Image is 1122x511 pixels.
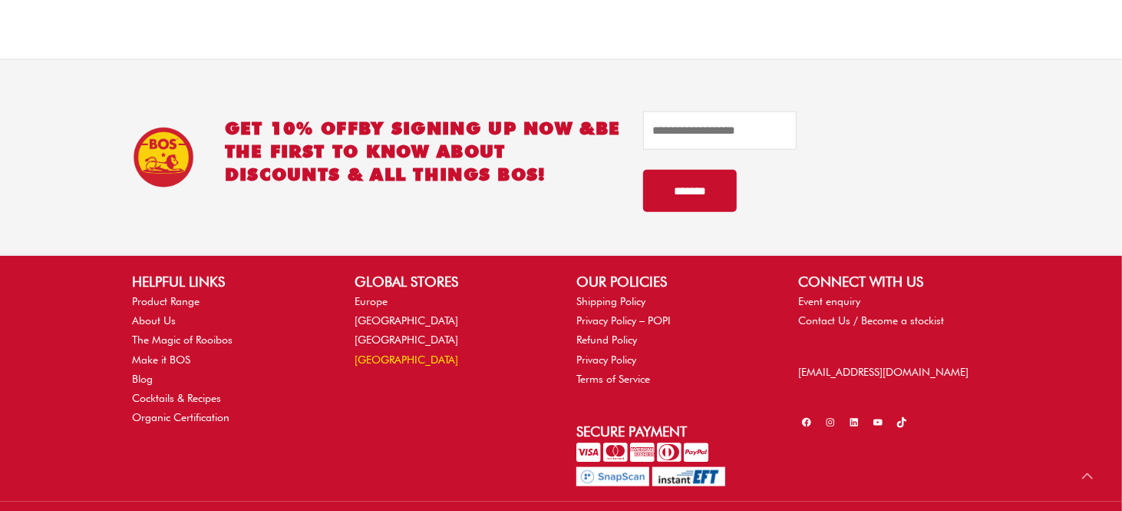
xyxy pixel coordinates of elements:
[576,333,637,346] a: Refund Policy
[133,314,177,327] a: About Us
[355,295,388,307] a: Europe
[355,333,458,346] a: [GEOGRAPHIC_DATA]
[355,314,458,327] a: [GEOGRAPHIC_DATA]
[133,292,324,427] nav: HELPFUL LINKS
[225,117,621,186] h2: GET 10% OFF be the first to know about discounts & all things BOS!
[798,295,860,307] a: Event enquiry
[798,292,989,330] nav: CONNECT WITH US
[576,271,767,292] h2: OUR POLICIES
[798,271,989,292] h2: CONNECT WITH US
[576,314,671,327] a: Privacy Policy – POPI
[355,271,546,292] h2: GLOBAL STORES
[576,421,767,442] h2: Secure Payment
[358,118,596,138] span: BY SIGNING UP NOW &
[576,467,649,486] img: Pay with SnapScan
[355,292,546,370] nav: GLOBAL STORES
[133,392,222,404] a: Cocktails & Recipes
[133,295,200,307] a: Product Range
[576,353,636,366] a: Privacy Policy
[133,127,194,188] img: BOS Ice Tea
[576,373,650,385] a: Terms of Service
[133,353,191,366] a: Make it BOS
[576,292,767,389] nav: OUR POLICIES
[133,373,153,385] a: Blog
[798,366,969,378] a: [EMAIL_ADDRESS][DOMAIN_NAME]
[798,314,944,327] a: Contact Us / Become a stockist
[355,353,458,366] a: [GEOGRAPHIC_DATA]
[133,271,324,292] h2: HELPFUL LINKS
[652,467,725,486] img: Pay with InstantEFT
[576,295,645,307] a: Shipping Policy
[133,411,230,423] a: Organic Certification
[133,333,233,346] a: The Magic of Rooibos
